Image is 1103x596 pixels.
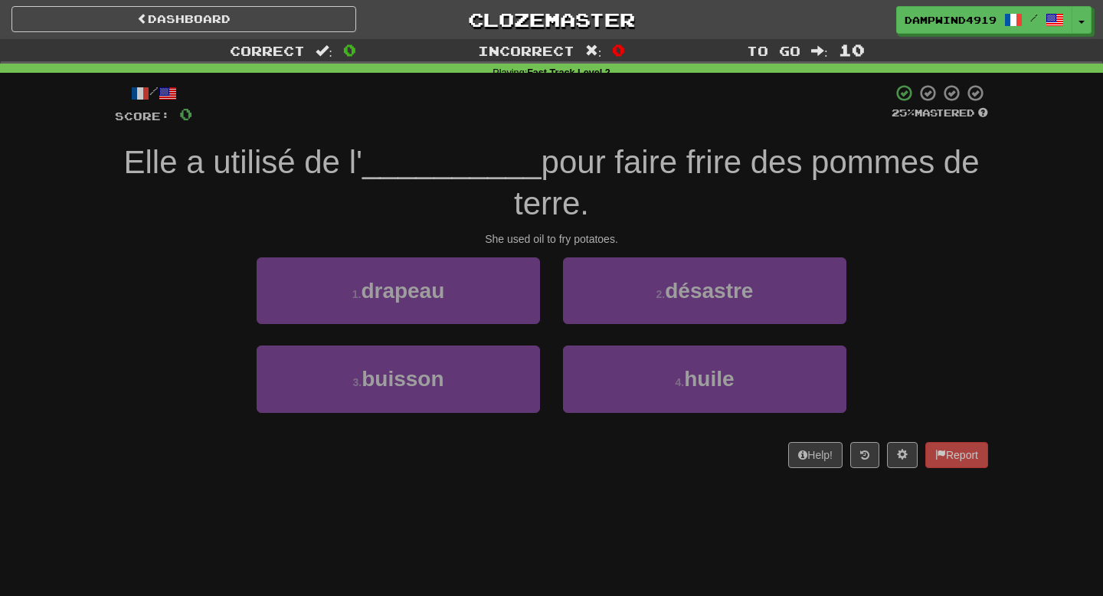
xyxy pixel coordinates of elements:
small: 4 . [675,376,684,388]
span: DampWind4919 [905,13,997,27]
span: __________ [362,144,542,180]
span: 0 [343,41,356,59]
span: désastre [665,279,753,303]
small: 2 . [656,288,666,300]
span: / [1030,12,1038,23]
span: Correct [230,43,305,58]
span: : [585,44,602,57]
span: 0 [612,41,625,59]
button: Round history (alt+y) [850,442,879,468]
button: 2.désastre [563,257,846,324]
span: 25 % [892,106,915,119]
span: : [316,44,332,57]
span: Incorrect [478,43,574,58]
button: Help! [788,442,843,468]
span: 0 [179,104,192,123]
small: 3 . [352,376,362,388]
button: 1.drapeau [257,257,540,324]
button: 3.buisson [257,345,540,412]
span: 10 [839,41,865,59]
span: buisson [362,367,443,391]
a: Clozemaster [379,6,724,33]
button: 4.huile [563,345,846,412]
span: pour faire frire des pommes de terre. [514,144,980,222]
strong: Fast Track Level 2 [527,67,610,78]
a: Dashboard [11,6,356,32]
span: : [811,44,828,57]
span: To go [747,43,800,58]
div: / [115,84,192,103]
span: Score: [115,110,170,123]
button: Report [925,442,988,468]
span: drapeau [361,279,444,303]
div: Mastered [892,106,988,120]
div: She used oil to fry potatoes. [115,231,988,247]
a: DampWind4919 / [896,6,1072,34]
span: huile [684,367,734,391]
small: 1 . [352,288,362,300]
span: Elle a utilisé de l' [123,144,362,180]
